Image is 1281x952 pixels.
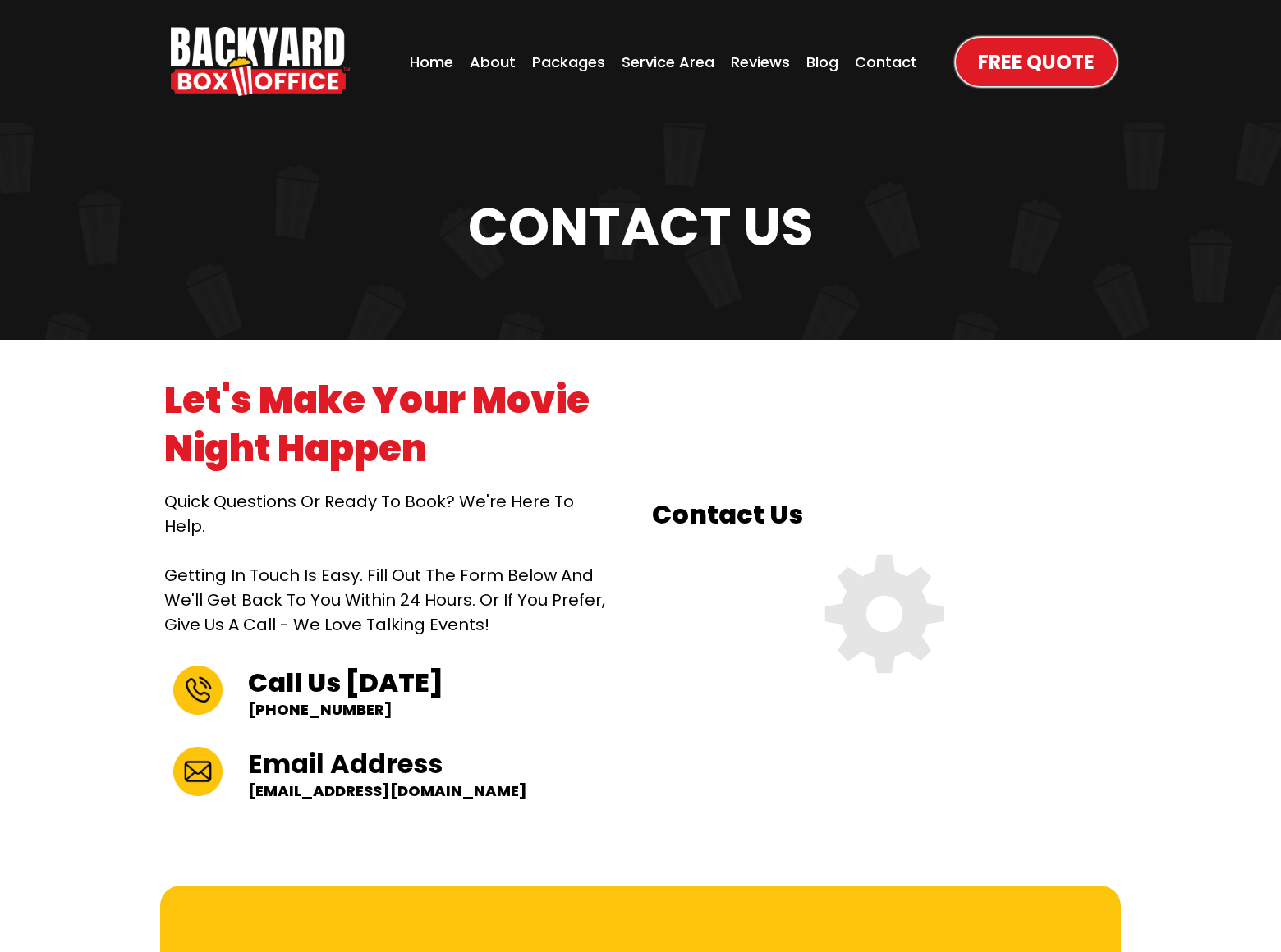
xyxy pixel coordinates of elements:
[405,46,458,78] a: Home
[171,27,350,96] a: https://www.backyardboxoffice.com
[173,747,223,796] img: Image
[465,46,521,78] a: About
[248,745,443,782] strong: Email Address
[617,46,719,78] a: Service Area
[248,781,603,800] p: [EMAIL_ADDRESS][DOMAIN_NAME]
[527,46,610,78] a: Packages
[164,201,1117,254] h1: Contact us
[978,48,1095,76] span: Free Quote
[173,666,223,715] img: Image
[726,46,795,78] a: Reviews
[801,46,843,78] a: Blog
[248,666,603,700] h2: Call Us [DATE]
[171,27,350,96] img: Backyard Box Office
[956,38,1117,86] a: Free Quote
[652,497,1117,532] h2: Contact Us
[164,563,615,637] p: Getting in touch is easy. Fill out the form below and we'll get back to you within 24 hours. Or i...
[248,700,603,719] p: [PHONE_NUMBER]
[850,46,922,78] a: Contact
[164,377,615,473] h1: Let's Make Your Movie Night Happen
[164,489,615,538] h2: Quick questions or ready to book? We're here to help.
